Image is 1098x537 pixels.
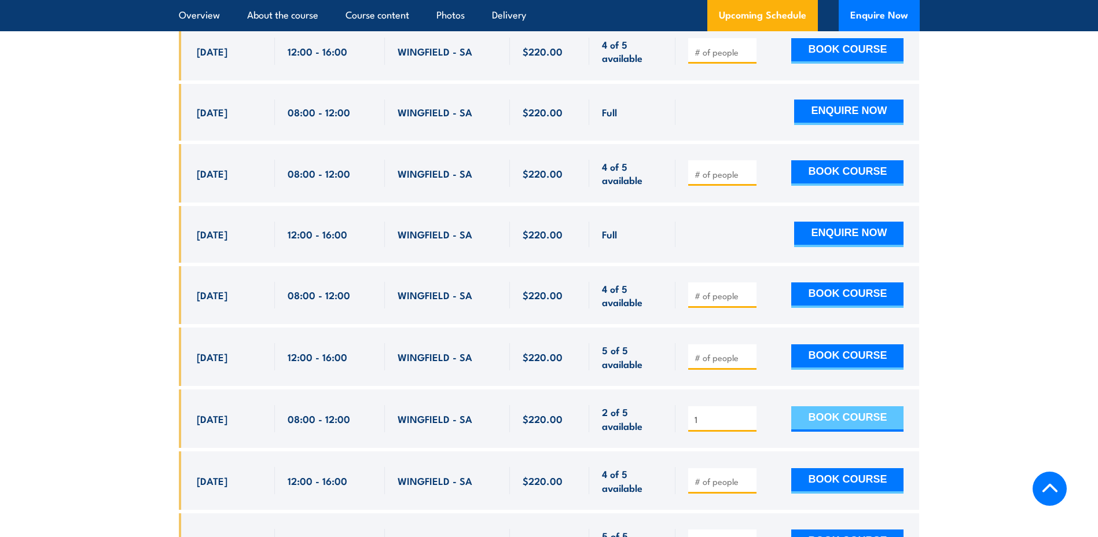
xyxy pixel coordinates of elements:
[523,167,563,180] span: $220.00
[695,168,752,180] input: # of people
[695,476,752,487] input: # of people
[791,282,904,308] button: BOOK COURSE
[791,344,904,370] button: BOOK COURSE
[398,45,472,58] span: WINGFIELD - SA
[398,474,472,487] span: WINGFIELD - SA
[288,227,347,241] span: 12:00 - 16:00
[288,474,347,487] span: 12:00 - 16:00
[695,352,752,363] input: # of people
[398,227,472,241] span: WINGFIELD - SA
[523,105,563,119] span: $220.00
[288,167,350,180] span: 08:00 - 12:00
[523,227,563,241] span: $220.00
[523,474,563,487] span: $220.00
[523,350,563,363] span: $220.00
[791,468,904,494] button: BOOK COURSE
[288,45,347,58] span: 12:00 - 16:00
[523,412,563,425] span: $220.00
[791,406,904,432] button: BOOK COURSE
[197,167,227,180] span: [DATE]
[602,343,663,370] span: 5 of 5 available
[602,405,663,432] span: 2 of 5 available
[523,45,563,58] span: $220.00
[288,288,350,301] span: 08:00 - 12:00
[398,105,472,119] span: WINGFIELD - SA
[602,467,663,494] span: 4 of 5 available
[197,350,227,363] span: [DATE]
[602,282,663,309] span: 4 of 5 available
[288,350,347,363] span: 12:00 - 16:00
[398,288,472,301] span: WINGFIELD - SA
[197,288,227,301] span: [DATE]
[523,288,563,301] span: $220.00
[794,222,904,247] button: ENQUIRE NOW
[197,474,227,487] span: [DATE]
[197,45,227,58] span: [DATE]
[197,412,227,425] span: [DATE]
[197,227,227,241] span: [DATE]
[602,227,617,241] span: Full
[398,412,472,425] span: WINGFIELD - SA
[791,38,904,64] button: BOOK COURSE
[794,100,904,125] button: ENQUIRE NOW
[695,46,752,58] input: # of people
[197,105,227,119] span: [DATE]
[288,105,350,119] span: 08:00 - 12:00
[602,38,663,65] span: 4 of 5 available
[602,160,663,187] span: 4 of 5 available
[791,160,904,186] button: BOOK COURSE
[695,414,752,425] input: # of people
[602,105,617,119] span: Full
[695,290,752,301] input: # of people
[398,167,472,180] span: WINGFIELD - SA
[288,412,350,425] span: 08:00 - 12:00
[398,350,472,363] span: WINGFIELD - SA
